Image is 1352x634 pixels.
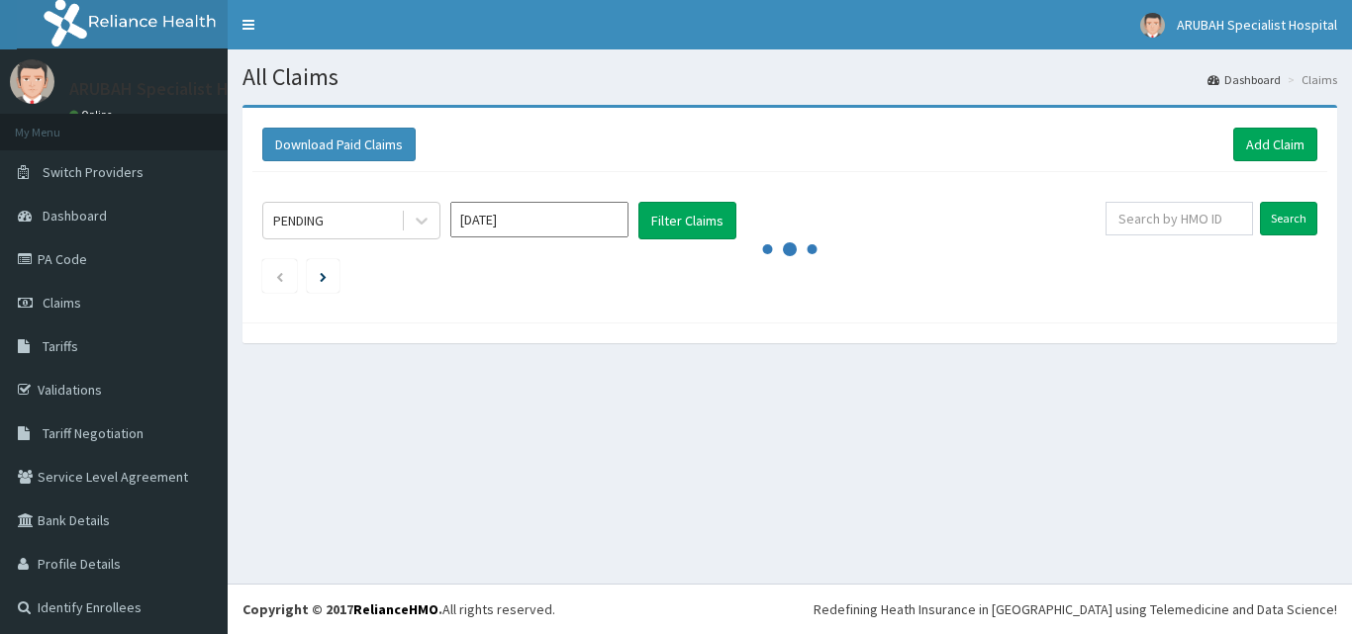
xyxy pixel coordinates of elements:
span: ARUBAH Specialist Hospital [1177,16,1337,34]
svg: audio-loading [760,220,820,279]
input: Select Month and Year [450,202,628,237]
button: Download Paid Claims [262,128,416,161]
a: RelianceHMO [353,600,438,618]
div: PENDING [273,211,324,230]
p: ARUBAH Specialist Hospital [69,80,282,98]
a: Online [69,108,117,122]
h1: All Claims [242,64,1337,90]
a: Previous page [275,267,284,285]
div: Redefining Heath Insurance in [GEOGRAPHIC_DATA] using Telemedicine and Data Science! [814,599,1337,619]
button: Filter Claims [638,202,736,239]
strong: Copyright © 2017 . [242,600,442,618]
span: Dashboard [43,207,107,225]
li: Claims [1283,71,1337,88]
a: Add Claim [1233,128,1317,161]
span: Claims [43,294,81,312]
img: User Image [1140,13,1165,38]
input: Search [1260,202,1317,235]
span: Tariffs [43,337,78,355]
input: Search by HMO ID [1106,202,1253,235]
footer: All rights reserved. [228,584,1352,634]
a: Next page [320,267,327,285]
span: Tariff Negotiation [43,424,144,442]
span: Switch Providers [43,163,144,181]
a: Dashboard [1207,71,1281,88]
img: User Image [10,59,54,104]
